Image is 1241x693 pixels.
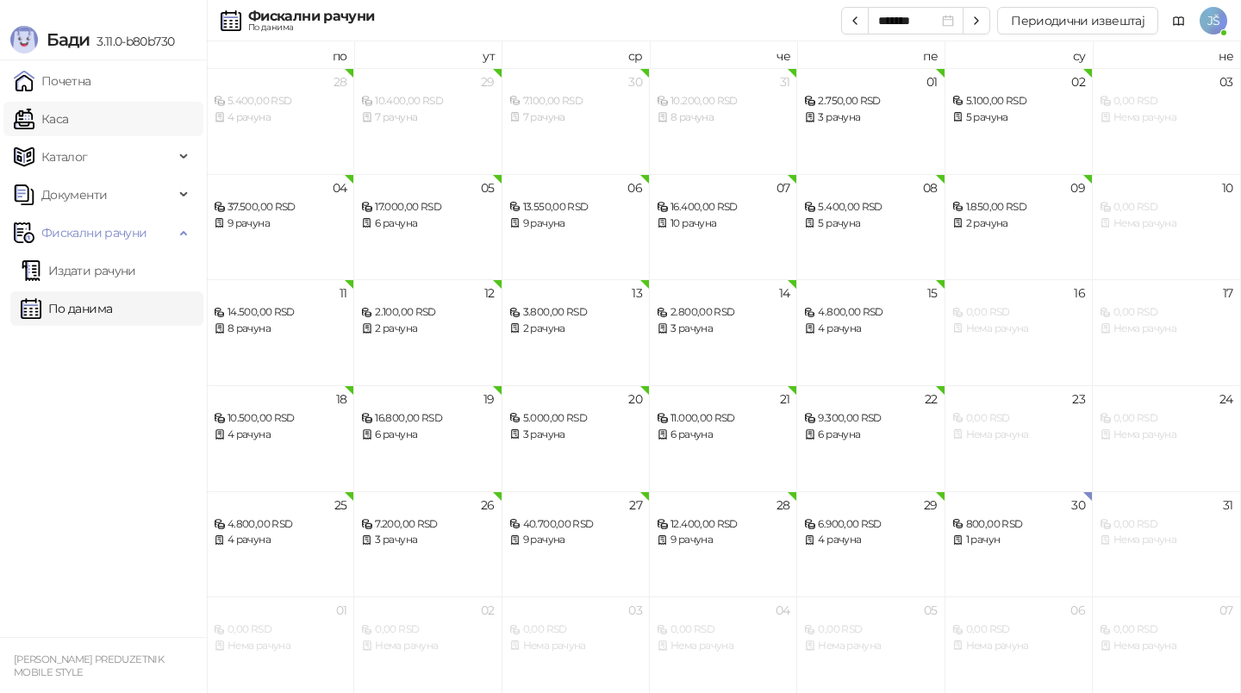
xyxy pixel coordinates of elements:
td: 2025-08-19 [354,385,502,491]
div: Нема рачуна [1100,215,1232,232]
span: Фискални рачуни [41,215,147,250]
div: 0,00 RSD [1100,304,1232,321]
a: Каса [14,102,68,136]
td: 2025-08-12 [354,279,502,385]
div: 27 [629,499,642,511]
div: 02 [481,604,495,616]
div: 24 [1219,393,1233,405]
div: 31 [1223,499,1233,511]
div: 8 рачуна [214,321,346,337]
td: 2025-08-17 [1093,279,1240,385]
div: 40.700,00 RSD [509,516,642,533]
div: 4.800,00 RSD [804,304,937,321]
div: 2 рачуна [952,215,1085,232]
div: 30 [1071,499,1085,511]
div: 0,00 RSD [1100,621,1232,638]
div: 0,00 RSD [952,621,1085,638]
td: 2025-08-29 [797,491,945,597]
td: 2025-07-29 [354,68,502,174]
div: 17.000,00 RSD [361,199,494,215]
td: 2025-07-28 [207,68,354,174]
div: 0,00 RSD [804,621,937,638]
div: 13.550,00 RSD [509,199,642,215]
div: 0,00 RSD [361,621,494,638]
div: 08 [923,182,938,194]
td: 2025-08-23 [945,385,1093,491]
div: Нема рачуна [1100,109,1232,126]
th: не [1093,41,1240,68]
td: 2025-08-06 [502,174,650,280]
div: 3.800,00 RSD [509,304,642,321]
div: 29 [924,499,938,511]
a: Документација [1165,7,1193,34]
td: 2025-08-25 [207,491,354,597]
td: 2025-08-15 [797,279,945,385]
div: 19 [483,393,495,405]
div: 12.400,00 RSD [657,516,789,533]
td: 2025-08-13 [502,279,650,385]
div: 07 [1219,604,1233,616]
td: 2025-08-09 [945,174,1093,280]
td: 2025-08-22 [797,385,945,491]
div: 10 [1222,182,1233,194]
div: 5 рачуна [804,215,937,232]
td: 2025-08-02 [945,68,1093,174]
div: 6 рачуна [361,215,494,232]
td: 2025-08-11 [207,279,354,385]
div: 10.500,00 RSD [214,410,346,427]
div: 9 рачуна [214,215,346,232]
small: [PERSON_NAME] PREDUZETNIK MOBILE STYLE [14,653,164,678]
div: 13 [632,287,642,299]
div: 31 [780,76,790,88]
div: 10 рачуна [657,215,789,232]
td: 2025-08-04 [207,174,354,280]
td: 2025-08-30 [945,491,1093,597]
div: 2 рачуна [509,321,642,337]
div: 05 [924,604,938,616]
div: 8 рачуна [657,109,789,126]
div: 10.200,00 RSD [657,93,789,109]
div: 800,00 RSD [952,516,1085,533]
div: 04 [776,604,790,616]
div: 20 [628,393,642,405]
div: Фискални рачуни [248,9,374,23]
div: 0,00 RSD [1100,516,1232,533]
div: Нема рачуна [657,638,789,654]
th: су [945,41,1093,68]
div: 14 [779,287,790,299]
a: По данима [21,291,112,326]
div: 7.100,00 RSD [509,93,642,109]
div: Нема рачуна [952,321,1085,337]
div: 29 [481,76,495,88]
div: 07 [776,182,790,194]
div: 0,00 RSD [214,621,346,638]
div: Нема рачуна [1100,532,1232,548]
div: 2.100,00 RSD [361,304,494,321]
div: 16 [1074,287,1085,299]
div: 0,00 RSD [952,410,1085,427]
div: 5.000,00 RSD [509,410,642,427]
div: Нема рачуна [1100,638,1232,654]
div: 3 рачуна [657,321,789,337]
div: 28 [334,76,347,88]
div: Нема рачуна [1100,321,1232,337]
div: 9 рачуна [657,532,789,548]
div: 6 рачуна [361,427,494,443]
div: 01 [336,604,347,616]
td: 2025-08-07 [650,174,797,280]
div: 03 [628,604,642,616]
div: 0,00 RSD [952,304,1085,321]
div: 22 [925,393,938,405]
div: 1 рачун [952,532,1085,548]
div: 04 [333,182,347,194]
td: 2025-08-10 [1093,174,1240,280]
div: 9 рачуна [509,215,642,232]
div: 9 рачуна [509,532,642,548]
td: 2025-08-08 [797,174,945,280]
div: 37.500,00 RSD [214,199,346,215]
th: че [650,41,797,68]
div: 05 [481,182,495,194]
div: 11.000,00 RSD [657,410,789,427]
div: Нема рачуна [214,638,346,654]
div: 6 рачуна [804,427,937,443]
